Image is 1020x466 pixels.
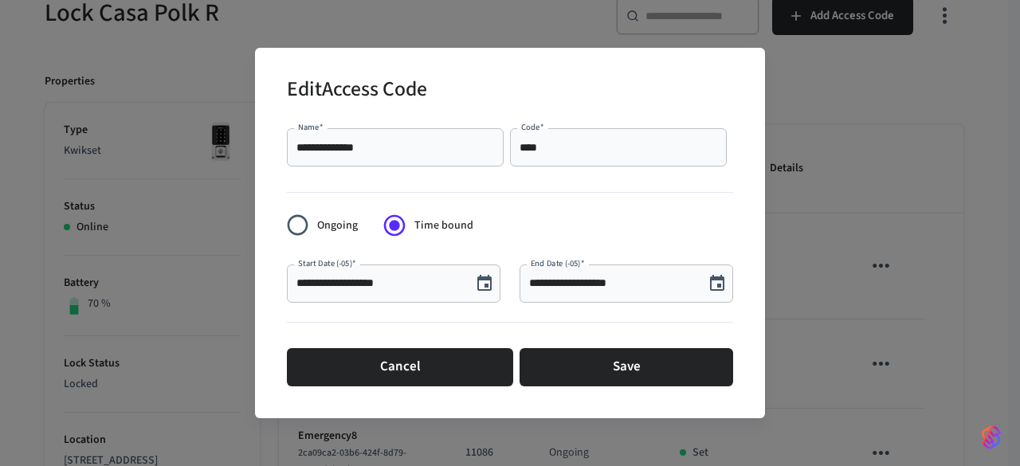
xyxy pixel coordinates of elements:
span: Time bound [414,217,473,234]
label: Code [521,121,544,133]
h2: Edit Access Code [287,67,427,116]
label: Name [298,121,324,133]
button: Save [520,348,733,386]
label: Start Date (-05) [298,257,356,269]
img: SeamLogoGradient.69752ec5.svg [982,425,1001,450]
button: Choose date, selected date is Sep 11, 2025 [469,268,500,300]
button: Choose date, selected date is Sep 17, 2025 [701,268,733,300]
button: Cancel [287,348,513,386]
span: Ongoing [317,217,358,234]
label: End Date (-05) [531,257,585,269]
